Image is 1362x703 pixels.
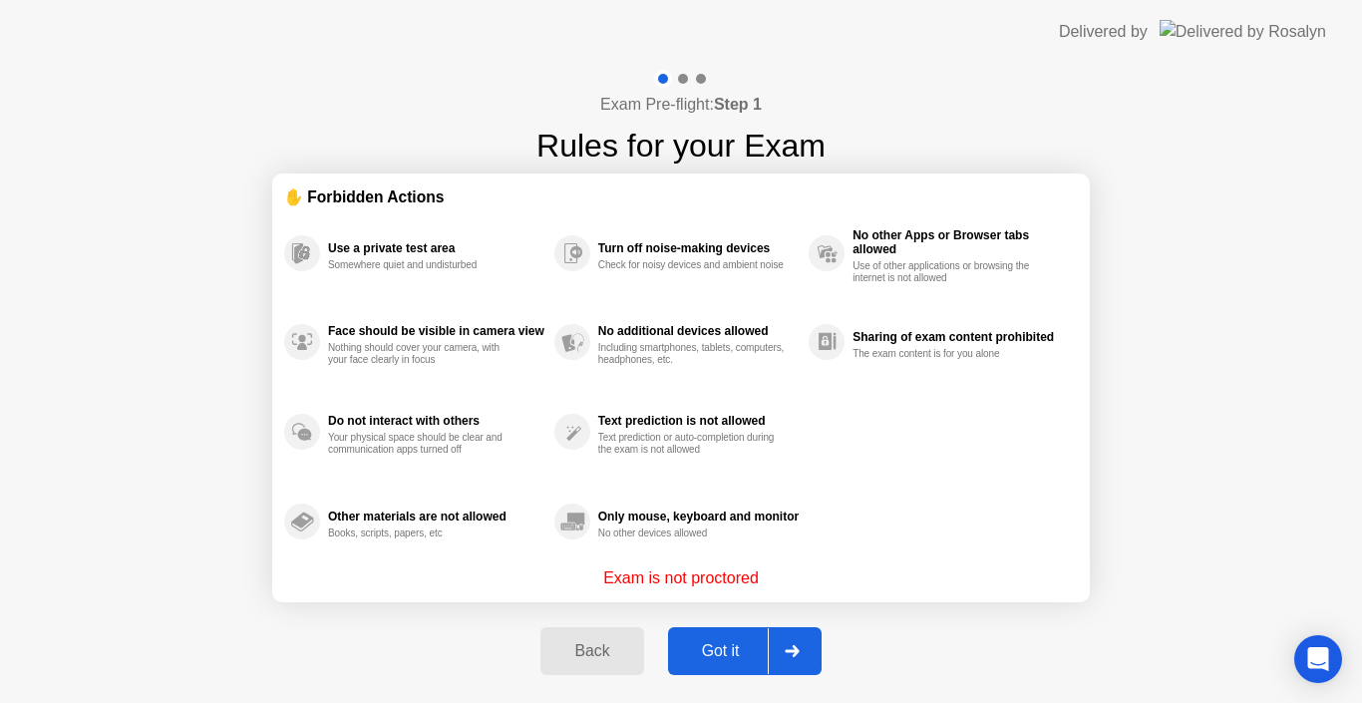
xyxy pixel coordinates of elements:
[328,527,516,539] div: Books, scripts, papers, etc
[1059,20,1148,44] div: Delivered by
[284,185,1078,208] div: ✋ Forbidden Actions
[852,348,1041,360] div: The exam content is for you alone
[328,414,544,428] div: Do not interact with others
[598,527,787,539] div: No other devices allowed
[546,642,637,660] div: Back
[328,510,544,524] div: Other materials are not allowed
[852,260,1041,284] div: Use of other applications or browsing the internet is not allowed
[600,93,762,117] h4: Exam Pre-flight:
[603,566,759,590] p: Exam is not proctored
[540,627,643,675] button: Back
[852,228,1068,256] div: No other Apps or Browser tabs allowed
[598,241,799,255] div: Turn off noise-making devices
[598,259,787,271] div: Check for noisy devices and ambient noise
[328,432,516,456] div: Your physical space should be clear and communication apps turned off
[714,96,762,113] b: Step 1
[1294,635,1342,683] div: Open Intercom Messenger
[328,259,516,271] div: Somewhere quiet and undisturbed
[598,342,787,366] div: Including smartphones, tablets, computers, headphones, etc.
[536,122,826,170] h1: Rules for your Exam
[598,414,799,428] div: Text prediction is not allowed
[668,627,822,675] button: Got it
[674,642,768,660] div: Got it
[328,324,544,338] div: Face should be visible in camera view
[852,330,1068,344] div: Sharing of exam content prohibited
[598,432,787,456] div: Text prediction or auto-completion during the exam is not allowed
[1160,20,1326,43] img: Delivered by Rosalyn
[328,241,544,255] div: Use a private test area
[598,324,799,338] div: No additional devices allowed
[598,510,799,524] div: Only mouse, keyboard and monitor
[328,342,516,366] div: Nothing should cover your camera, with your face clearly in focus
